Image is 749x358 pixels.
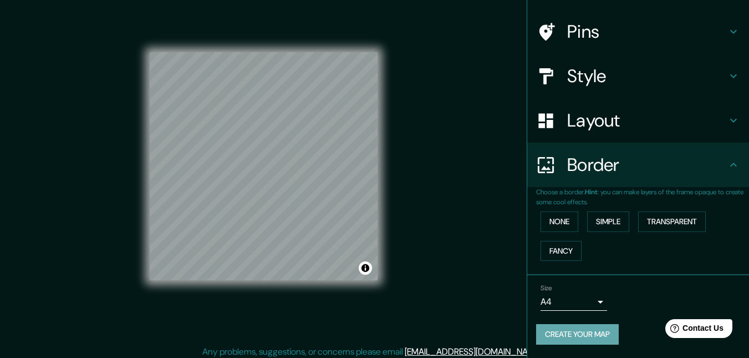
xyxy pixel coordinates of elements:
[541,284,552,293] label: Size
[567,65,727,87] h4: Style
[536,187,749,207] p: Choose a border. : you can make layers of the frame opaque to create some cool effects.
[650,315,737,346] iframe: Help widget launcher
[541,293,607,311] div: A4
[536,324,619,345] button: Create your map
[541,241,582,261] button: Fancy
[405,346,542,357] a: [EMAIL_ADDRESS][DOMAIN_NAME]
[567,21,727,43] h4: Pins
[527,54,749,98] div: Style
[567,154,727,176] h4: Border
[527,98,749,143] div: Layout
[150,52,378,280] canvas: Map
[359,261,372,275] button: Toggle attribution
[567,109,727,132] h4: Layout
[527,143,749,187] div: Border
[541,211,578,232] button: None
[587,211,629,232] button: Simple
[585,188,598,196] b: Hint
[638,211,706,232] button: Transparent
[527,9,749,54] div: Pins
